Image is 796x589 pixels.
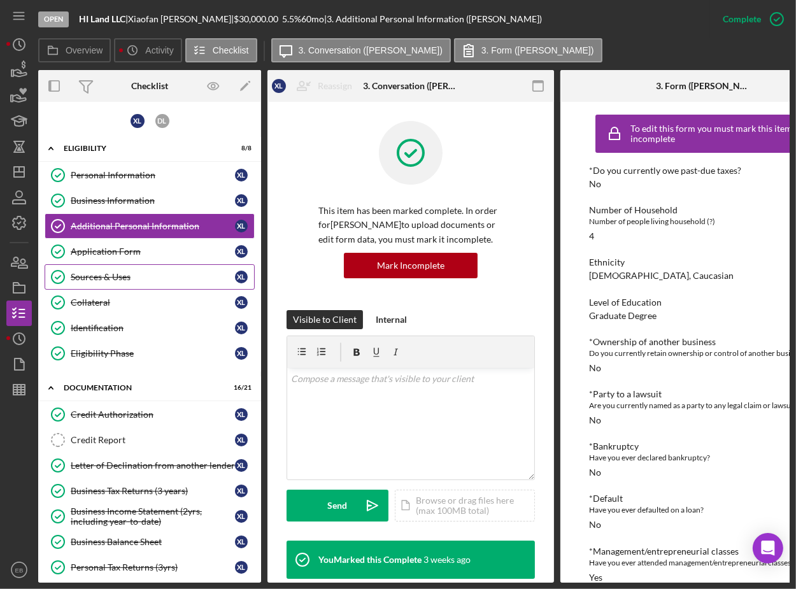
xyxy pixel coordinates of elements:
[66,45,103,55] label: Overview
[235,194,248,207] div: X L
[235,347,248,360] div: X L
[38,11,69,27] div: Open
[45,402,255,427] a: Credit AuthorizationXL
[753,533,783,564] div: Open Intercom Messenger
[377,253,444,278] div: Mark Incomplete
[79,13,125,24] b: HI Land LLC
[376,310,407,329] div: Internal
[71,460,235,471] div: Letter of Declination from another lender
[656,81,751,91] div: 3. Form ([PERSON_NAME])
[71,246,235,257] div: Application Form
[301,14,324,24] div: 60 mo
[589,520,601,530] div: No
[481,45,594,55] label: 3. Form ([PERSON_NAME])
[128,14,234,24] div: Xiaofan [PERSON_NAME] |
[71,195,235,206] div: Business Information
[589,231,594,241] div: 4
[185,38,257,62] button: Checklist
[282,14,301,24] div: 5.5 %
[45,162,255,188] a: Personal InformationXL
[71,506,235,527] div: Business Income Statement (2yrs, including year-to-date)
[45,453,255,478] a: Letter of Declination from another lenderXL
[318,204,503,246] p: This item has been marked complete. In order for [PERSON_NAME] to upload documents or edit form d...
[589,271,734,281] div: [DEMOGRAPHIC_DATA], Caucasian
[71,297,235,308] div: Collateral
[234,14,282,24] div: $30,000.00
[38,38,111,62] button: Overview
[71,435,235,445] div: Credit Report
[271,38,451,62] button: 3. Conversation ([PERSON_NAME])
[131,114,145,128] div: X L
[454,38,602,62] button: 3. Form ([PERSON_NAME])
[145,45,173,55] label: Activity
[79,14,128,24] div: |
[45,555,255,580] a: Personal Tax Returns (3yrs)XL
[589,467,601,478] div: No
[71,170,235,180] div: Personal Information
[71,221,235,231] div: Additional Personal Information
[71,486,235,496] div: Business Tax Returns (3 years)
[71,323,235,333] div: Identification
[318,555,422,565] div: You Marked this Complete
[45,188,255,213] a: Business InformationXL
[266,73,365,99] button: XLReassign
[235,271,248,283] div: X L
[344,253,478,278] button: Mark Incomplete
[293,310,357,329] div: Visible to Client
[45,290,255,315] a: CollateralXL
[71,537,235,547] div: Business Balance Sheet
[64,145,220,152] div: Eligibility
[235,536,248,548] div: X L
[235,245,248,258] div: X L
[45,478,255,504] a: Business Tax Returns (3 years)XL
[287,490,388,522] button: Send
[318,73,352,99] div: Reassign
[235,510,248,523] div: X L
[299,45,443,55] label: 3. Conversation ([PERSON_NAME])
[45,504,255,529] a: Business Income Statement (2yrs, including year-to-date)XL
[235,322,248,334] div: X L
[589,363,601,373] div: No
[71,409,235,420] div: Credit Authorization
[235,434,248,446] div: X L
[723,6,761,32] div: Complete
[71,562,235,572] div: Personal Tax Returns (3yrs)
[131,81,168,91] div: Checklist
[229,384,252,392] div: 16 / 21
[287,310,363,329] button: Visible to Client
[64,384,220,392] div: Documentation
[235,296,248,309] div: X L
[235,561,248,574] div: X L
[235,220,248,232] div: X L
[272,79,286,93] div: X L
[235,169,248,181] div: X L
[423,555,471,565] time: 2025-08-15 22:27
[589,311,657,321] div: Graduate Degree
[363,81,458,91] div: 3. Conversation ([PERSON_NAME])
[45,341,255,366] a: Eligibility PhaseXL
[71,348,235,358] div: Eligibility Phase
[45,315,255,341] a: IdentificationXL
[114,38,181,62] button: Activity
[45,213,255,239] a: Additional Personal InformationXL
[45,529,255,555] a: Business Balance SheetXL
[213,45,249,55] label: Checklist
[589,415,601,425] div: No
[45,239,255,264] a: Application FormXL
[235,485,248,497] div: X L
[45,264,255,290] a: Sources & UsesXL
[369,310,413,329] button: Internal
[589,572,602,583] div: Yes
[45,427,255,453] a: Credit ReportXL
[589,179,601,189] div: No
[229,145,252,152] div: 8 / 8
[235,408,248,421] div: X L
[6,557,32,583] button: EB
[71,272,235,282] div: Sources & Uses
[155,114,169,128] div: D L
[235,459,248,472] div: X L
[15,567,24,574] text: EB
[324,14,542,24] div: | 3. Additional Personal Information ([PERSON_NAME])
[710,6,790,32] button: Complete
[328,490,348,522] div: Send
